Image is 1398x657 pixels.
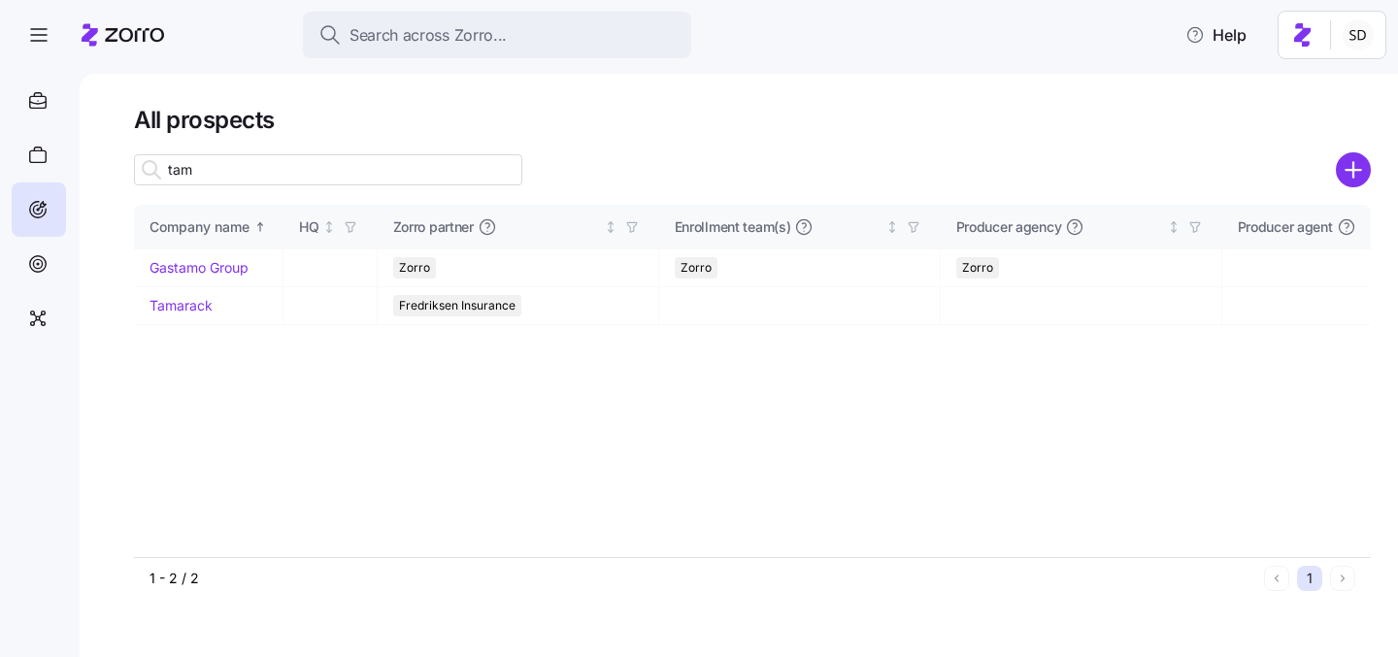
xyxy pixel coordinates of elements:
[675,217,791,237] span: Enrollment team(s)
[349,23,507,48] span: Search across Zorro...
[134,105,1371,135] h1: All prospects
[659,205,941,249] th: Enrollment team(s)Not sorted
[885,220,899,234] div: Not sorted
[1330,566,1355,591] button: Next page
[393,217,474,237] span: Zorro partner
[134,154,522,185] input: Search prospect
[962,257,993,279] span: Zorro
[150,259,249,276] a: Gastamo Group
[1336,152,1371,187] svg: add icon
[604,220,617,234] div: Not sorted
[681,257,712,279] span: Zorro
[956,217,1062,237] span: Producer agency
[150,297,213,313] a: Tamarack
[322,220,336,234] div: Not sorted
[1264,566,1289,591] button: Previous page
[399,295,516,316] span: Fredriksen Insurance
[253,220,267,234] div: Sorted ascending
[1167,220,1181,234] div: Not sorted
[134,205,283,249] th: Company nameSorted ascending
[1343,19,1374,50] img: 038087f1531ae87852c32fa7be65e69b
[150,569,1256,588] div: 1 - 2 / 2
[150,216,250,238] div: Company name
[283,205,378,249] th: HQNot sorted
[1297,566,1322,591] button: 1
[378,205,659,249] th: Zorro partnerNot sorted
[941,205,1222,249] th: Producer agencyNot sorted
[303,12,691,58] button: Search across Zorro...
[299,216,319,238] div: HQ
[1185,23,1247,47] span: Help
[1170,16,1262,54] button: Help
[399,257,430,279] span: Zorro
[1238,217,1333,237] span: Producer agent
